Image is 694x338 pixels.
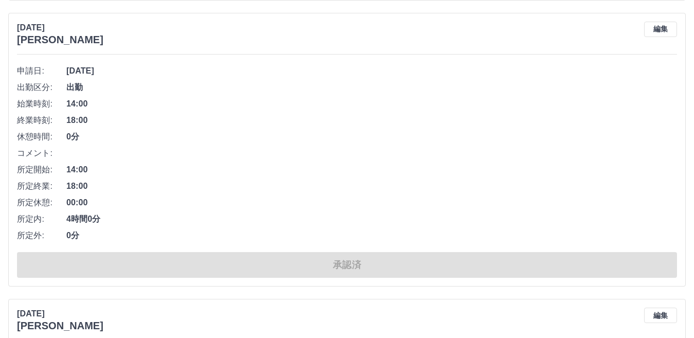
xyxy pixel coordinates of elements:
[66,131,677,143] span: 0分
[17,22,103,34] p: [DATE]
[17,213,66,225] span: 所定内:
[66,81,677,94] span: 出勤
[66,213,677,225] span: 4時間0分
[66,164,677,176] span: 14:00
[17,114,66,127] span: 終業時刻:
[17,131,66,143] span: 休憩時間:
[66,98,677,110] span: 14:00
[17,98,66,110] span: 始業時刻:
[17,320,103,332] h3: [PERSON_NAME]
[17,65,66,77] span: 申請日:
[17,147,66,159] span: コメント:
[17,164,66,176] span: 所定開始:
[17,34,103,46] h3: [PERSON_NAME]
[17,308,103,320] p: [DATE]
[66,180,677,192] span: 18:00
[17,229,66,242] span: 所定外:
[644,308,677,323] button: 編集
[66,114,677,127] span: 18:00
[17,180,66,192] span: 所定終業:
[17,81,66,94] span: 出勤区分:
[66,65,677,77] span: [DATE]
[66,229,677,242] span: 0分
[644,22,677,37] button: 編集
[17,197,66,209] span: 所定休憩:
[66,197,677,209] span: 00:00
